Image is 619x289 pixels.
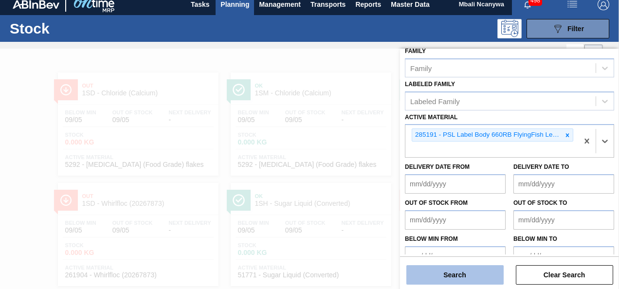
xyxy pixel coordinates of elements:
label: Out of Stock from [405,199,468,206]
div: Card Vision [584,44,603,63]
input: mm/dd/yyyy [405,210,506,230]
label: Below Min from [405,235,458,242]
div: List Vision [566,44,584,63]
div: Family [410,64,432,72]
span: Filter [567,25,584,33]
label: Active Material [405,114,457,121]
h1: Stock [10,23,144,34]
label: Below Min to [513,235,557,242]
label: Out of Stock to [513,199,567,206]
label: Family [405,48,426,54]
div: Programming: no user selected [497,19,522,38]
label: Delivery Date from [405,163,470,170]
input: mm/dd/yyyy [513,210,614,230]
div: 285191 - PSL Label Body 660RB FlyingFish Lemon PU [412,129,562,141]
label: Labeled Family [405,81,455,88]
div: Labeled Family [410,97,460,105]
input: mm/dd/yyyy [513,174,614,194]
button: Filter [527,19,609,38]
input: mm/dd/yyyy [405,174,506,194]
input: mm/dd/yyyy [513,246,614,266]
label: Delivery Date to [513,163,569,170]
input: mm/dd/yyyy [405,246,506,266]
